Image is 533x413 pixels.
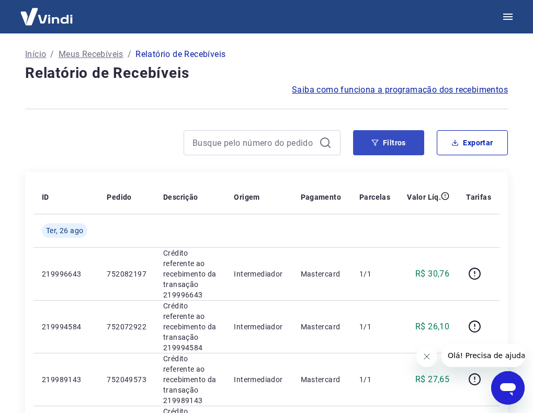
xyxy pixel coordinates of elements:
p: Intermediador [234,322,283,332]
p: Crédito referente ao recebimento da transação 219996643 [163,248,217,300]
img: Vindi [13,1,81,32]
p: R$ 27,65 [415,373,449,386]
p: Crédito referente ao recebimento da transação 219994584 [163,301,217,353]
p: Mastercard [301,322,343,332]
input: Busque pelo número do pedido [192,135,315,151]
a: Saiba como funciona a programação dos recebimentos [292,84,508,96]
p: R$ 26,10 [415,320,449,333]
p: 219996643 [42,269,90,279]
p: 752082197 [107,269,146,279]
p: Crédito referente ao recebimento da transação 219989143 [163,353,217,406]
button: Filtros [353,130,424,155]
p: ID [42,192,49,202]
p: / [128,48,131,61]
p: 219994584 [42,322,90,332]
a: Início [25,48,46,61]
p: Tarifas [466,192,491,202]
span: Ter, 26 ago [46,225,83,236]
a: Meus Recebíveis [59,48,123,61]
h4: Relatório de Recebíveis [25,63,508,84]
p: 219989143 [42,374,90,385]
p: / [50,48,54,61]
span: Olá! Precisa de ajuda? [6,7,88,16]
p: 1/1 [359,269,390,279]
p: Mastercard [301,374,343,385]
p: R$ 30,76 [415,268,449,280]
p: Valor Líq. [407,192,441,202]
p: Pedido [107,192,131,202]
p: Descrição [163,192,198,202]
p: Origem [234,192,259,202]
p: 752072922 [107,322,146,332]
p: Relatório de Recebíveis [135,48,225,61]
iframe: Mensagem da empresa [441,344,525,367]
p: 1/1 [359,322,390,332]
p: 1/1 [359,374,390,385]
p: Intermediador [234,269,283,279]
iframe: Botão para abrir a janela de mensagens [491,371,525,405]
iframe: Fechar mensagem [416,346,437,367]
p: Mastercard [301,269,343,279]
p: Intermediador [234,374,283,385]
p: 752049573 [107,374,146,385]
button: Exportar [437,130,508,155]
p: Parcelas [359,192,390,202]
p: Pagamento [301,192,342,202]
